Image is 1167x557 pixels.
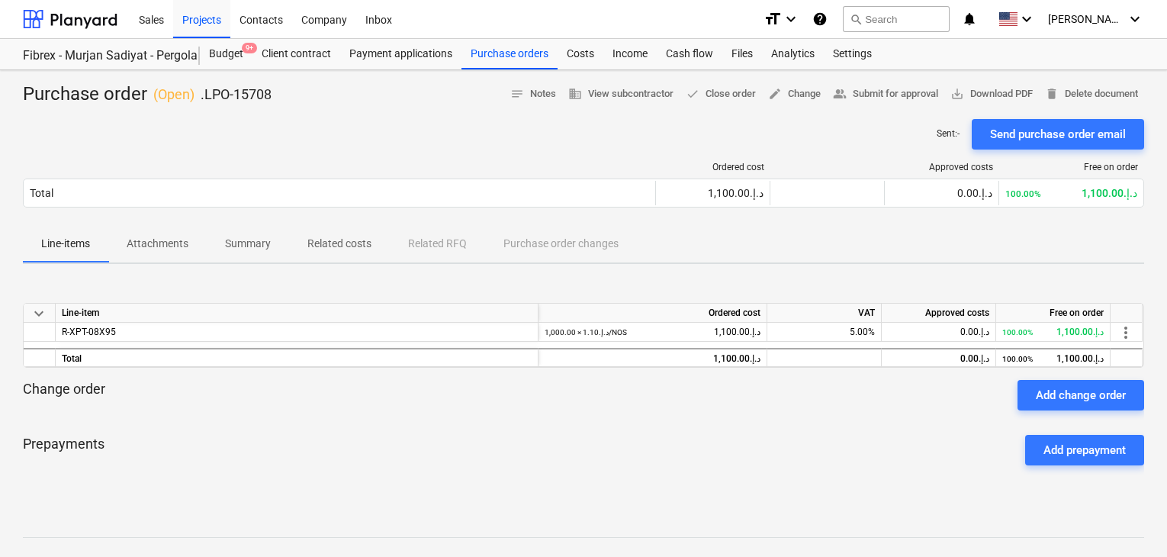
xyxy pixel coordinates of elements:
p: .LPO-15708 [201,85,272,104]
div: Ordered cost [538,304,767,323]
div: 0.00د.إ.‏ [891,187,992,199]
button: Send purchase order email [972,119,1144,150]
button: Change [762,82,827,106]
button: Add change order [1018,380,1144,411]
button: View subcontractor [562,82,680,106]
button: Add prepayment [1025,435,1144,465]
span: Delete document [1045,85,1138,103]
span: done [686,87,699,101]
span: more_vert [1117,324,1135,342]
div: 0.00د.إ.‏ [888,323,989,342]
div: Total [30,187,53,199]
button: Download PDF [944,82,1039,106]
a: Payment applications [340,39,461,69]
div: 1,100.00د.إ.‏ [545,323,760,342]
a: Client contract [252,39,340,69]
p: Prepayments [23,435,104,465]
a: Costs [558,39,603,69]
p: ( Open ) [153,85,194,104]
div: Free on order [996,304,1111,323]
a: Purchase orders [461,39,558,69]
div: Budget [200,39,252,69]
div: 1,100.00د.إ.‏ [545,349,760,369]
div: Purchase order [23,82,272,107]
div: Line-item [56,304,538,323]
span: Download PDF [950,85,1033,103]
div: 1,100.00د.إ.‏ [662,187,764,199]
div: Ordered cost [662,162,764,172]
div: Fibrex - Murjan Sadiyat - Pergola & Canopies [23,48,182,64]
div: 1,100.00د.إ.‏ [1002,349,1104,369]
span: save_alt [950,87,964,101]
a: Settings [824,39,881,69]
a: Cash flow [657,39,722,69]
div: Total [56,348,538,367]
small: 100.00% [1005,188,1041,199]
a: Files [722,39,762,69]
div: Approved costs [882,304,996,323]
span: Close order [686,85,756,103]
p: Attachments [127,236,188,252]
span: notes [510,87,524,101]
span: keyboard_arrow_down [30,304,48,323]
div: Add prepayment [1043,440,1126,460]
button: Close order [680,82,762,106]
button: Submit for approval [827,82,944,106]
div: Send purchase order email [990,124,1126,144]
iframe: Chat Widget [1091,484,1167,557]
span: people_alt [833,87,847,101]
div: VAT [767,304,882,323]
span: View subcontractor [568,85,674,103]
div: 5.00% [767,323,882,342]
button: Delete document [1039,82,1144,106]
span: edit [768,87,782,101]
p: Summary [225,236,271,252]
span: business [568,87,582,101]
a: Income [603,39,657,69]
small: 100.00% [1002,355,1033,363]
span: R-XPT-08X95 [62,327,116,337]
small: 100.00% [1002,328,1033,336]
p: Related costs [307,236,371,252]
span: Submit for approval [833,85,938,103]
div: Add change order [1036,385,1126,405]
a: Budget9+ [200,39,252,69]
p: Sent : - [937,127,960,140]
div: Approved costs [891,162,993,172]
span: 9+ [242,43,257,53]
small: 1,000.00 × 1.10د.إ.‏ / NOS [545,328,627,336]
span: delete [1045,87,1059,101]
button: Notes [504,82,562,106]
p: Line-items [41,236,90,252]
span: Notes [510,85,556,103]
div: Free on order [1005,162,1138,172]
div: 1,100.00د.إ.‏ [1005,187,1137,199]
div: 0.00د.إ.‏ [888,349,989,369]
p: Change order [23,380,105,411]
span: Change [768,85,821,103]
div: 1,100.00د.إ.‏ [1002,323,1104,342]
a: Analytics [762,39,824,69]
